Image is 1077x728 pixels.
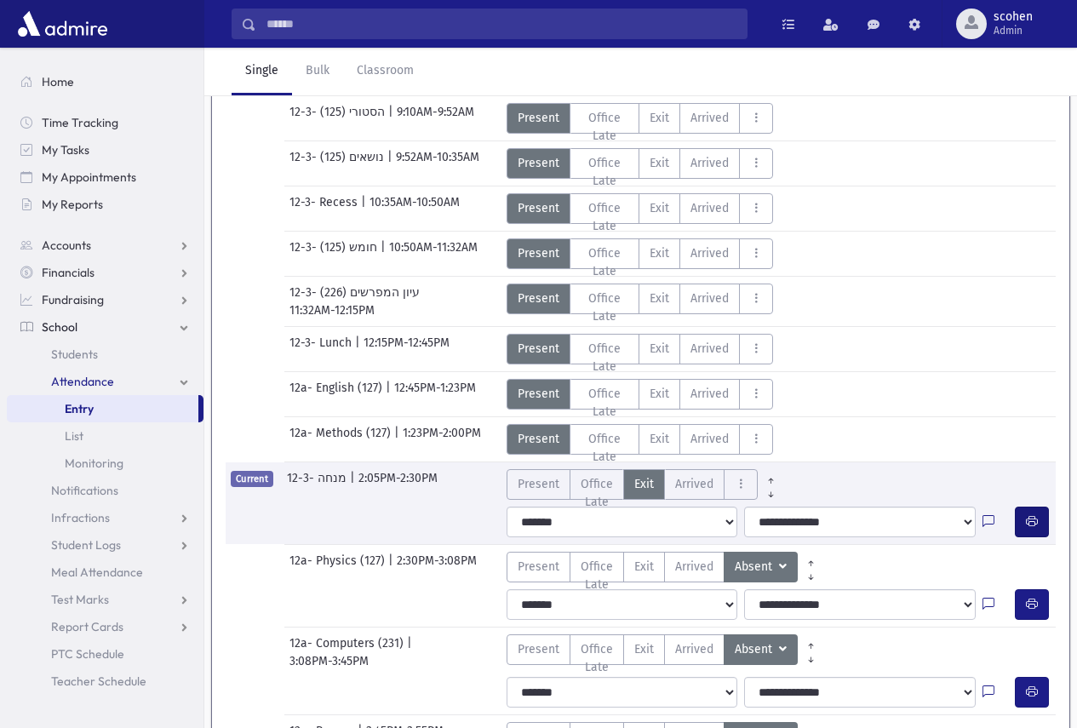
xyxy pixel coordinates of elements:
span: Admin [994,24,1033,37]
a: Single [232,48,292,95]
span: 1:23PM-2:00PM [403,424,481,455]
a: PTC Schedule [7,640,203,668]
a: Time Tracking [7,109,203,136]
a: My Reports [7,191,203,218]
span: 12-3- חומש (125) [289,238,381,269]
a: Entry [7,395,198,422]
a: Financials [7,259,203,286]
span: Entry [65,401,94,416]
span: Office Late [581,154,629,190]
span: Attendance [51,374,114,389]
span: Exit [650,340,669,358]
span: Meal Attendance [51,565,143,580]
button: Absent [724,552,798,582]
span: 9:52AM-10:35AM [396,148,479,179]
a: Teacher Schedule [7,668,203,695]
span: Exit [650,385,669,403]
span: 12a- Methods (127) [289,424,394,455]
span: | [394,424,403,455]
span: Exit [650,430,669,448]
div: AttTypes [507,379,774,410]
div: AttTypes [507,148,774,179]
span: Arrived [690,244,729,262]
span: 12a- English (127) [289,379,386,410]
span: 9:10AM-9:52AM [397,103,474,134]
div: AttTypes [507,469,784,500]
span: Arrived [690,340,729,358]
button: Absent [724,634,798,665]
a: My Appointments [7,163,203,191]
span: Present [518,475,559,493]
span: | [350,469,358,500]
span: Office Late [581,475,613,511]
span: Exit [650,244,669,262]
a: Attendance [7,368,203,395]
span: Exit [634,475,654,493]
a: Accounts [7,232,203,259]
span: Arrived [690,289,729,307]
span: Accounts [42,238,91,253]
span: Present [518,640,559,658]
a: Report Cards [7,613,203,640]
span: 11:32AM-12:15PM [289,301,375,319]
span: Exit [634,640,654,658]
span: | [388,552,397,582]
span: Present [518,154,559,172]
span: Arrived [675,475,713,493]
span: Office Late [581,289,629,325]
span: | [388,103,397,134]
span: 2:30PM-3:08PM [397,552,477,582]
div: AttTypes [507,238,774,269]
span: Arrived [690,430,729,448]
input: Search [256,9,747,39]
span: Office Late [581,109,629,145]
a: My Tasks [7,136,203,163]
span: List [65,428,83,444]
span: Office Late [581,385,629,421]
span: Arrived [675,640,713,658]
span: 12-3- Recess [289,193,361,224]
a: Monitoring [7,450,203,477]
span: Home [42,74,74,89]
span: | [386,379,394,410]
span: Office Late [581,340,629,375]
span: Student Logs [51,537,121,553]
div: AttTypes [507,424,774,455]
span: Office Late [581,244,629,280]
span: | [361,193,370,224]
div: AttTypes [507,103,774,134]
span: 12:45PM-1:23PM [394,379,476,410]
span: 12a- Computers (231) [289,634,407,652]
a: Fundraising [7,286,203,313]
span: 12-3- Lunch [289,334,355,364]
a: Classroom [343,48,427,95]
span: 10:50AM-11:32AM [389,238,478,269]
span: Arrived [690,109,729,127]
div: AttTypes [507,193,774,224]
span: My Appointments [42,169,136,185]
div: AttTypes [507,284,774,314]
span: Office Late [581,558,613,593]
span: Present [518,385,559,403]
span: Exit [634,558,654,576]
span: | [387,148,396,179]
a: Meal Attendance [7,559,203,586]
span: 12:15PM-12:45PM [364,334,450,364]
span: Office Late [581,199,629,235]
a: Test Marks [7,586,203,613]
span: 12a- Physics (127) [289,552,388,582]
span: Present [518,558,559,576]
span: My Tasks [42,142,89,158]
div: AttTypes [507,334,774,364]
span: Monitoring [65,456,123,471]
span: 2:05PM-2:30PM [358,469,438,500]
span: Report Cards [51,619,123,634]
span: Present [518,109,559,127]
div: AttTypes [507,634,824,665]
div: AttTypes [507,552,824,582]
span: Exit [650,199,669,217]
span: Office Late [581,430,629,466]
a: Students [7,341,203,368]
a: Notifications [7,477,203,504]
span: Financials [42,265,95,280]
